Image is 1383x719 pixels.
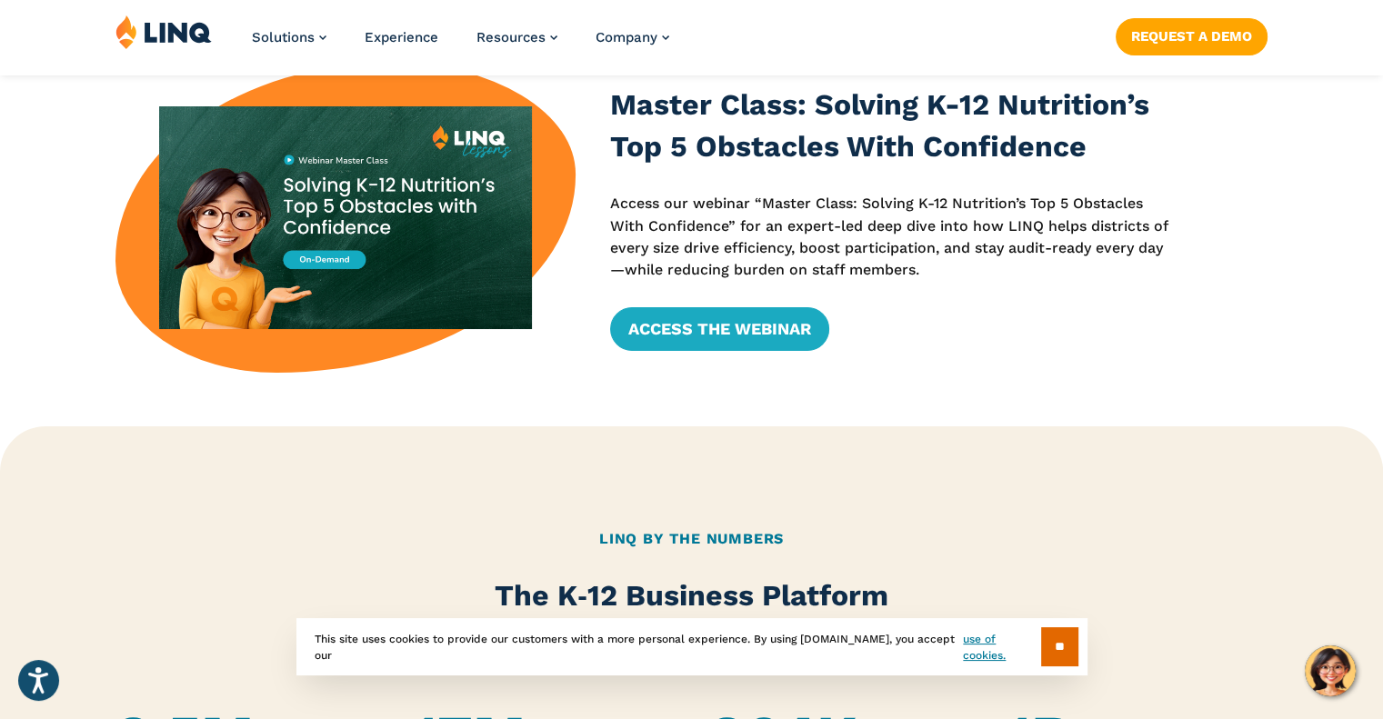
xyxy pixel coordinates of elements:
[252,29,326,45] a: Solutions
[115,15,212,49] img: LINQ | K‑12 Software
[476,29,546,45] span: Resources
[252,29,315,45] span: Solutions
[252,15,669,75] nav: Primary Navigation
[476,29,557,45] a: Resources
[1116,15,1268,55] nav: Button Navigation
[610,193,1169,281] p: Access our webinar “Master Class: Solving K-12 Nutrition’s Top 5 Obstacles With Confidence” for a...
[610,85,1169,167] h3: Master Class: Solving K-12 Nutrition’s Top 5 Obstacles With Confidence
[963,631,1040,664] a: use of cookies.
[1116,18,1268,55] a: Request a Demo
[115,528,1268,550] h2: LINQ By the Numbers
[115,575,1268,616] h2: The K‑12 Business Platform
[610,307,829,351] a: Access the Webinar
[365,29,438,45] a: Experience
[596,29,669,45] a: Company
[1305,645,1356,696] button: Hello, have a question? Let’s chat.
[596,29,657,45] span: Company
[296,618,1087,675] div: This site uses cookies to provide our customers with a more personal experience. By using [DOMAIN...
